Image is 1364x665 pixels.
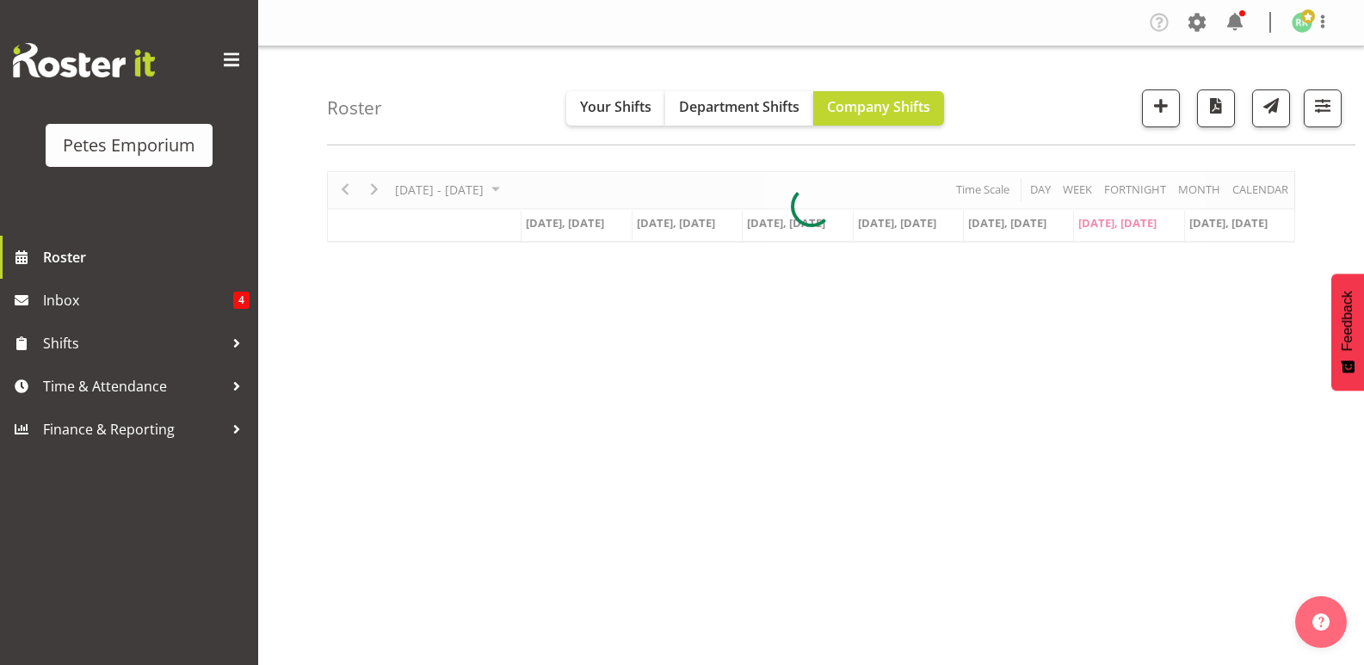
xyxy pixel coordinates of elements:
h4: Roster [327,98,382,118]
button: Feedback - Show survey [1331,274,1364,391]
button: Send a list of all shifts for the selected filtered period to all rostered employees. [1252,89,1290,127]
span: Shifts [43,330,224,356]
span: Your Shifts [580,97,651,116]
img: Rosterit website logo [13,43,155,77]
img: help-xxl-2.png [1312,613,1330,631]
span: Roster [43,244,250,270]
button: Your Shifts [566,91,665,126]
img: ruth-robertson-taylor722.jpg [1292,12,1312,33]
div: Petes Emporium [63,132,195,158]
button: Company Shifts [813,91,944,126]
span: Feedback [1340,291,1355,351]
button: Department Shifts [665,91,813,126]
span: Time & Attendance [43,373,224,399]
button: Download a PDF of the roster according to the set date range. [1197,89,1235,127]
span: Inbox [43,287,233,313]
span: 4 [233,292,250,309]
span: Company Shifts [827,97,930,116]
button: Add a new shift [1142,89,1180,127]
span: Department Shifts [679,97,799,116]
span: Finance & Reporting [43,416,224,442]
button: Filter Shifts [1304,89,1342,127]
